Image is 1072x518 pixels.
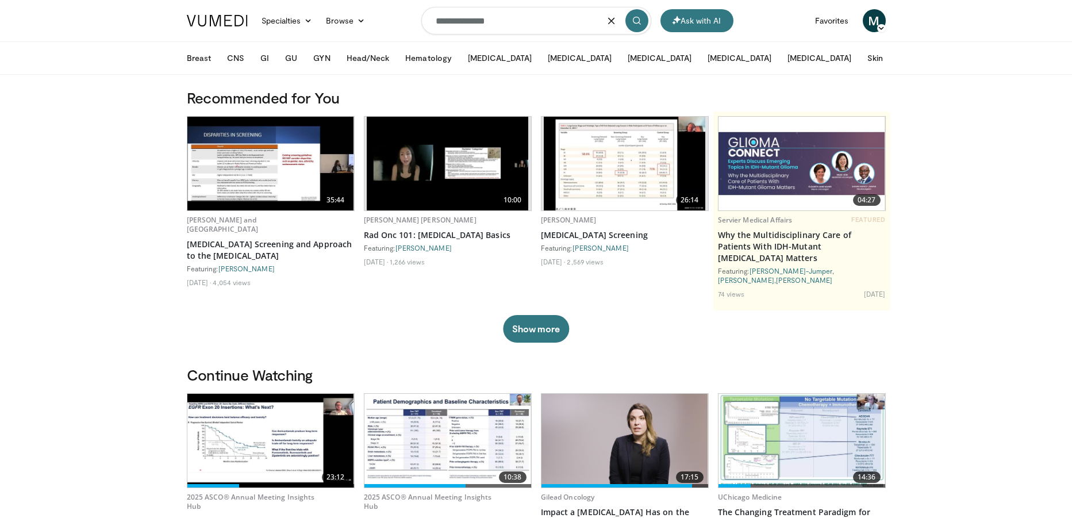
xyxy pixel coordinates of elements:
[544,117,705,210] img: 3e90dd18-24b6-4e48-8388-1b962631c192.620x360_q85_upscale.jpg
[864,289,886,298] li: [DATE]
[863,9,886,32] a: M
[718,289,745,298] li: 74 views
[461,47,539,70] button: [MEDICAL_DATA]
[701,47,778,70] button: [MEDICAL_DATA]
[278,47,304,70] button: GU
[541,229,709,241] a: [MEDICAL_DATA] Screening
[421,7,651,34] input: Search topics, interventions
[319,9,372,32] a: Browse
[718,229,886,264] a: Why the Multidisciplinary Care of Patients With IDH-Mutant [MEDICAL_DATA] Matters
[395,244,452,252] a: [PERSON_NAME]
[860,47,890,70] button: Skin
[364,215,477,225] a: [PERSON_NAME] [PERSON_NAME]
[213,278,251,287] li: 4,054 views
[187,394,354,488] a: 23:12
[364,257,389,266] li: [DATE]
[187,117,354,210] a: 35:44
[781,47,858,70] button: [MEDICAL_DATA]
[187,15,248,26] img: VuMedi Logo
[718,117,885,210] a: 04:27
[364,117,531,210] a: 10:00
[572,244,629,252] a: [PERSON_NAME]
[364,394,531,488] img: 01ba84b6-d603-41b0-a85d-a57c1993bd85.620x360_q85_upscale.jpg
[187,278,212,287] li: [DATE]
[541,47,618,70] button: [MEDICAL_DATA]
[853,194,881,206] span: 04:27
[776,276,832,284] a: [PERSON_NAME]
[541,394,708,488] img: 37b1f331-dad8-42d1-a0d6-86d758bc13f3.png.620x360_q85_upscale.png
[541,117,708,210] a: 26:14
[541,394,708,488] a: 17:15
[187,394,354,488] img: b8ae874c-65a3-4da3-accc-defd00fd89df.620x360_q85_upscale.jpg
[718,276,774,284] a: [PERSON_NAME]
[718,215,793,225] a: Servier Medical Affairs
[808,9,856,32] a: Favorites
[364,492,492,511] a: 2025 ASCO® Annual Meeting Insights Hub
[322,471,349,483] span: 23:12
[718,394,885,488] a: 14:36
[255,9,320,32] a: Specialties
[718,394,885,488] img: b216a2b4-9b4f-4af7-94e1-b8fff0a0be38.620x360_q85_upscale.jpg
[541,492,595,502] a: Gilead Oncology
[567,257,604,266] li: 2,569 views
[218,264,275,273] a: [PERSON_NAME]
[541,215,597,225] a: [PERSON_NAME]
[340,47,397,70] button: Head/Neck
[187,366,886,384] h3: Continue Watching
[851,216,885,224] span: FEATURED
[364,229,532,241] a: Rad Onc 101: [MEDICAL_DATA] Basics
[367,117,528,210] img: aee802ce-c4cb-403d-b093-d98594b3404c.620x360_q85_upscale.jpg
[220,47,251,70] button: CNS
[187,117,354,210] img: 1019b00a-3ead-468f-a4ec-9f872e6bceae.620x360_q85_upscale.jpg
[187,264,355,273] div: Featuring:
[676,194,704,206] span: 26:14
[187,492,315,511] a: 2025 ASCO® Annual Meeting Insights Hub
[750,267,832,275] a: [PERSON_NAME]-Jumper
[499,471,527,483] span: 10:38
[390,257,425,266] li: 1,266 views
[187,89,886,107] h3: Recommended for You
[621,47,698,70] button: [MEDICAL_DATA]
[853,471,881,483] span: 14:36
[187,239,355,262] a: [MEDICAL_DATA] Screening and Approach to the [MEDICAL_DATA]
[322,194,349,206] span: 35:44
[180,47,218,70] button: Breast
[718,492,782,502] a: UChicago Medicine
[541,257,566,266] li: [DATE]
[306,47,337,70] button: GYN
[718,117,885,210] img: f78e761e-8b9f-4bad-b8a2-4584cf766e13.png.620x360_q85_upscale.jpg
[660,9,733,32] button: Ask with AI
[503,315,569,343] button: Show more
[541,243,709,252] div: Featuring:
[398,47,459,70] button: Hematology
[676,471,704,483] span: 17:15
[364,394,531,488] a: 10:38
[187,215,259,234] a: [PERSON_NAME] and [GEOGRAPHIC_DATA]
[364,243,532,252] div: Featuring:
[253,47,276,70] button: GI
[718,266,886,285] div: Featuring: , ,
[499,194,527,206] span: 10:00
